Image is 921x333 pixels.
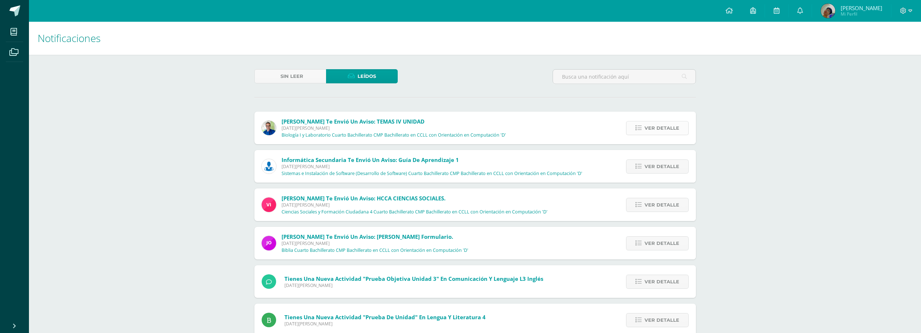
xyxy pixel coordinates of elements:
[645,160,679,173] span: Ver detalle
[841,4,882,12] span: [PERSON_NAME]
[645,237,679,250] span: Ver detalle
[282,156,459,163] span: Informática Secundaria te envió un aviso: Guía de aprendizaje 1
[284,321,486,327] span: [DATE][PERSON_NAME]
[282,132,506,138] p: Biología I y Laboratorio Cuarto Bachillerato CMP Bachillerato en CCLL con Orientación en Computac...
[284,313,486,321] span: Tienes una nueva actividad "Prueba de unidad" En Lengua y Literatura 4
[284,282,543,288] span: [DATE][PERSON_NAME]
[262,159,276,174] img: 6ed6846fa57649245178fca9fc9a58dd.png
[284,275,543,282] span: Tienes una nueva actividad "Prueba Objetiva Unidad 3" En Comunicación y Lenguaje L3 Inglés
[282,233,453,240] span: [PERSON_NAME] te envió un aviso: [PERSON_NAME] formulario.
[282,202,548,208] span: [DATE][PERSON_NAME]
[282,209,548,215] p: Ciencias Sociales y Formación Ciudadana 4 Cuarto Bachillerato CMP Bachillerato en CCLL con Orient...
[645,275,679,288] span: Ver detalle
[645,313,679,327] span: Ver detalle
[282,240,468,246] span: [DATE][PERSON_NAME]
[282,247,468,253] p: Biblia Cuarto Bachillerato CMP Bachillerato en CCLL con Orientación en Computación 'D'
[282,163,582,170] span: [DATE][PERSON_NAME]
[262,236,276,250] img: 6614adf7432e56e5c9e182f11abb21f1.png
[553,70,696,84] input: Busca una notificación aquí
[326,69,398,83] a: Leídos
[38,31,101,45] span: Notificaciones
[841,11,882,17] span: Mi Perfil
[262,197,276,212] img: bd6d0aa147d20350c4821b7c643124fa.png
[282,118,424,125] span: [PERSON_NAME] te envió un aviso: TEMAS IV UNIDAD
[280,70,303,83] span: Sin leer
[821,4,835,18] img: f1a3052204b4492c728547db7dcada37.png
[645,198,679,212] span: Ver detalle
[254,69,326,83] a: Sin leer
[262,121,276,135] img: 692ded2a22070436d299c26f70cfa591.png
[282,195,445,202] span: [PERSON_NAME] te envió un aviso: HCCA CIENCIAS SOCIALES.
[358,70,376,83] span: Leídos
[282,171,582,176] p: Sistemas e Instalación de Software (Desarrollo de Software) Cuarto Bachillerato CMP Bachillerato ...
[282,125,506,131] span: [DATE][PERSON_NAME]
[645,121,679,135] span: Ver detalle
